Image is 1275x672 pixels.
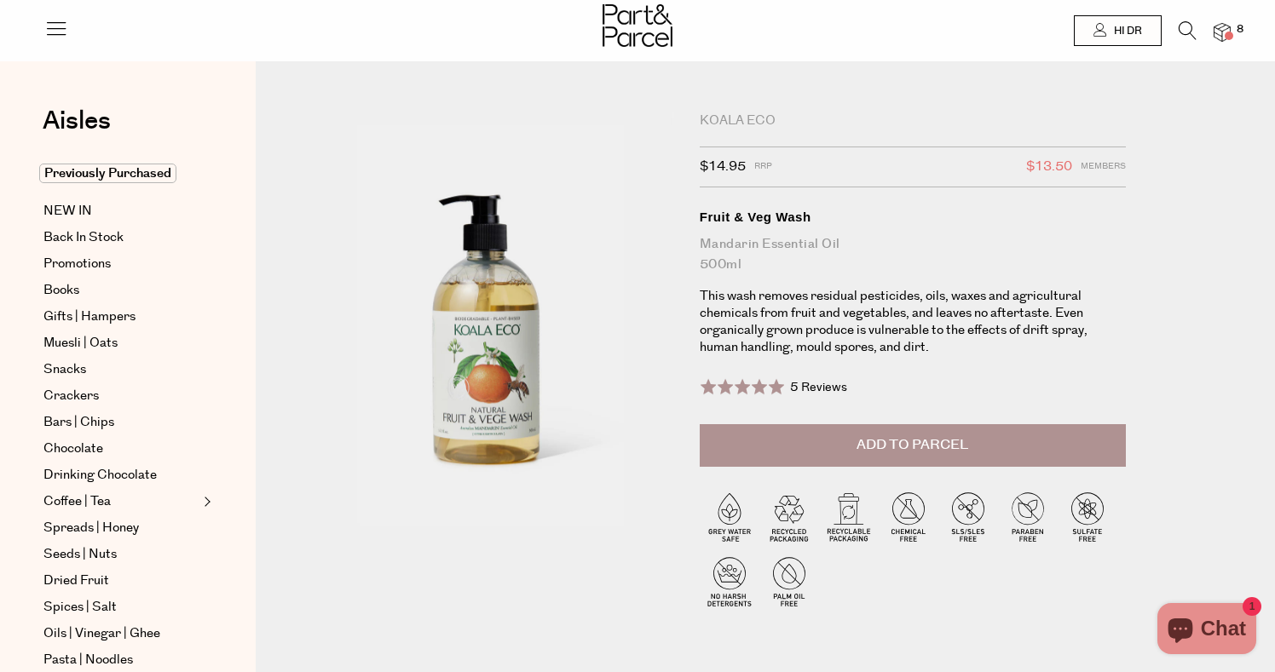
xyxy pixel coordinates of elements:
a: Gifts | Hampers [43,307,199,327]
span: NEW IN [43,201,92,221]
a: Back In Stock [43,227,199,248]
img: P_P-ICONS-Live_Bec_V11_Palm_Oil_Free.svg [759,551,819,611]
img: P_P-ICONS-Live_Bec_V11_SLS-SLES_Free.svg [938,486,998,546]
a: Oils | Vinegar | Ghee [43,623,199,644]
a: Spices | Salt [43,597,199,617]
span: RRP [754,156,772,178]
img: P_P-ICONS-Live_Bec_V11_Recycle_Packaging.svg [759,486,819,546]
button: Add to Parcel [700,424,1126,467]
a: Snacks [43,359,199,380]
span: Aisles [43,102,111,140]
div: Koala Eco [700,112,1126,129]
img: Part&Parcel [603,4,672,47]
a: Aisles [43,108,111,151]
a: 8 [1214,23,1231,41]
a: Muesli | Oats [43,333,199,353]
span: Chocolate [43,439,103,459]
span: Coffee | Tea [43,491,111,512]
span: Promotions [43,254,111,274]
a: Hi DR [1074,15,1162,46]
img: P_P-ICONS-Live_Bec_V11_Recyclable_Packaging.svg [819,486,879,546]
span: Add to Parcel [857,435,968,455]
a: Chocolate [43,439,199,459]
span: Gifts | Hampers [43,307,136,327]
span: Muesli | Oats [43,333,118,353]
a: Dried Fruit [43,571,199,591]
div: Fruit & Veg Wash [700,209,1126,226]
span: 8 [1232,22,1248,37]
a: Coffee | Tea [43,491,199,512]
span: $13.50 [1026,156,1072,178]
a: Drinking Chocolate [43,465,199,485]
span: Dried Fruit [43,571,109,591]
a: Promotions [43,254,199,274]
button: Expand/Collapse Coffee | Tea [199,491,211,512]
a: Spreads | Honey [43,518,199,538]
span: Oils | Vinegar | Ghee [43,623,160,644]
p: This wash removes residual pesticides, oils, waxes and agricultural chemicals from fruit and vege... [700,288,1126,356]
span: Previously Purchased [39,164,176,183]
a: Seeds | Nuts [43,544,199,565]
span: Spices | Salt [43,597,117,617]
span: Snacks [43,359,86,380]
a: Previously Purchased [43,164,199,184]
a: Pasta | Noodles [43,650,199,670]
img: P_P-ICONS-Live_Bec_V11_Chemical_Free.svg [879,486,938,546]
a: NEW IN [43,201,199,221]
span: Drinking Chocolate [43,465,157,485]
img: Fruit & Veg Wash [307,112,674,546]
span: Pasta | Noodles [43,650,133,670]
span: $14.95 [700,156,746,178]
span: Hi DR [1110,24,1142,38]
img: P_P-ICONS-Live_Bec_V11_Sulfate_Free.svg [1058,486,1117,546]
span: Crackers [43,386,99,406]
span: Spreads | Honey [43,518,139,538]
a: Bars | Chips [43,412,199,433]
img: P_P-ICONS-Live_Bec_V11_No_Harsh_Detergents.svg [700,551,759,611]
a: Crackers [43,386,199,406]
inbox-online-store-chat: Shopify online store chat [1152,603,1261,658]
span: Bars | Chips [43,412,114,433]
span: Seeds | Nuts [43,544,117,565]
span: Books [43,280,79,301]
span: Members [1081,156,1126,178]
img: P_P-ICONS-Live_Bec_V11_Paraben_Free.svg [998,486,1058,546]
span: Back In Stock [43,227,124,248]
img: P_P-ICONS-Live_Bec_V11_Grey_Water_Safe.svg [700,486,759,546]
a: Books [43,280,199,301]
span: 5 Reviews [790,379,847,396]
div: Mandarin Essential Oil 500ml [700,234,1126,275]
